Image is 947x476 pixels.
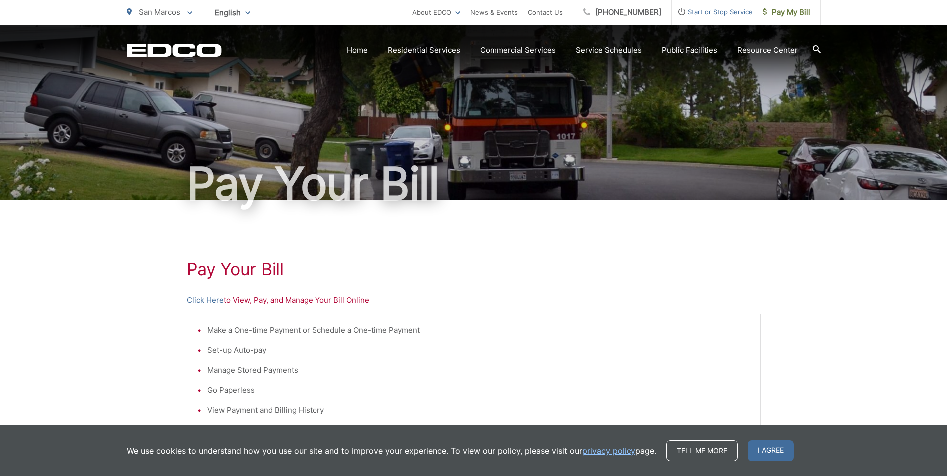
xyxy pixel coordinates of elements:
[582,445,635,457] a: privacy policy
[207,404,750,416] li: View Payment and Billing History
[576,44,642,56] a: Service Schedules
[347,44,368,56] a: Home
[737,44,798,56] a: Resource Center
[412,6,460,18] a: About EDCO
[207,364,750,376] li: Manage Stored Payments
[187,294,224,306] a: Click Here
[187,259,761,279] h1: Pay Your Bill
[528,6,563,18] a: Contact Us
[127,445,656,457] p: We use cookies to understand how you use our site and to improve your experience. To view our pol...
[127,159,821,209] h1: Pay Your Bill
[666,440,738,461] a: Tell me more
[187,294,761,306] p: to View, Pay, and Manage Your Bill Online
[139,7,180,17] span: San Marcos
[207,324,750,336] li: Make a One-time Payment or Schedule a One-time Payment
[662,44,717,56] a: Public Facilities
[748,440,794,461] span: I agree
[127,43,222,57] a: EDCD logo. Return to the homepage.
[207,344,750,356] li: Set-up Auto-pay
[480,44,556,56] a: Commercial Services
[207,4,258,21] span: English
[763,6,810,18] span: Pay My Bill
[388,44,460,56] a: Residential Services
[470,6,518,18] a: News & Events
[207,384,750,396] li: Go Paperless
